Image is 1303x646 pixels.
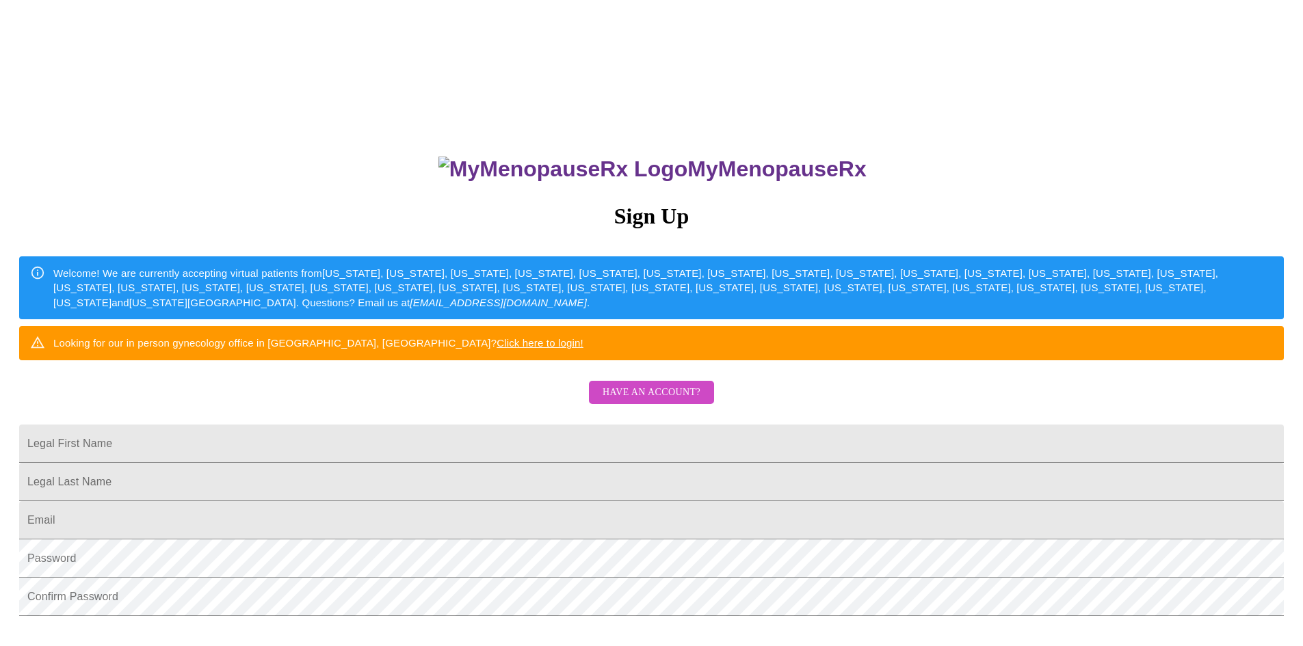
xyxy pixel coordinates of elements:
[53,260,1273,315] div: Welcome! We are currently accepting virtual patients from [US_STATE], [US_STATE], [US_STATE], [US...
[497,337,583,349] a: Click here to login!
[21,157,1285,182] h3: MyMenopauseRx
[53,330,583,355] div: Looking for our in person gynecology office in [GEOGRAPHIC_DATA], [GEOGRAPHIC_DATA]?
[585,396,718,407] a: Have an account?
[603,384,700,401] span: Have an account?
[438,157,687,182] img: MyMenopauseRx Logo
[19,204,1284,229] h3: Sign Up
[589,381,714,405] button: Have an account?
[410,297,587,308] em: [EMAIL_ADDRESS][DOMAIN_NAME]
